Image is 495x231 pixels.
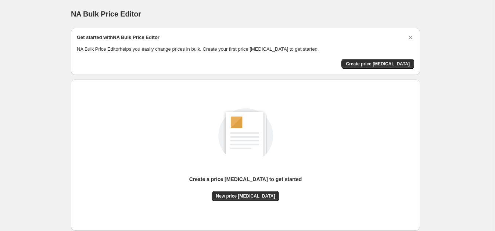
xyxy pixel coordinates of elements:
[407,34,414,41] button: Dismiss card
[71,10,141,18] span: NA Bulk Price Editor
[77,34,159,41] h2: Get started with NA Bulk Price Editor
[189,176,302,183] p: Create a price [MEDICAL_DATA] to get started
[77,46,414,53] p: NA Bulk Price Editor helps you easily change prices in bulk. Create your first price [MEDICAL_DAT...
[346,61,410,67] span: Create price [MEDICAL_DATA]
[216,193,275,199] span: New price [MEDICAL_DATA]
[212,191,280,201] button: New price [MEDICAL_DATA]
[341,59,414,69] button: Create price change job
